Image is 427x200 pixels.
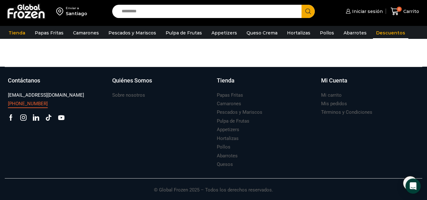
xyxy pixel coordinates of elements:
[217,152,238,160] a: Abarrotes
[217,76,235,85] h3: Tienda
[406,179,421,194] div: Open Intercom Messenger
[402,8,419,15] span: Carrito
[5,179,422,194] p: © Global Frozen 2025 – Todos los derechos reservados.
[217,135,239,142] h3: Hortalizas
[66,6,87,10] div: Enviar a
[217,100,241,107] h3: Camarones
[217,134,239,143] a: Hortalizas
[243,27,281,39] a: Queso Crema
[217,91,243,100] a: Papas Fritas
[217,108,262,117] a: Pescados y Mariscos
[112,92,145,99] h3: Sobre nosotros
[32,27,67,39] a: Papas Fritas
[112,91,145,100] a: Sobre nosotros
[321,108,372,117] a: Términos y Condiciones
[8,100,48,108] a: [PHONE_NUMBER]
[217,160,233,169] a: Quesos
[217,125,239,134] a: Appetizers
[217,100,241,108] a: Camarones
[321,92,342,99] h3: Mi carrito
[321,91,342,100] a: Mi carrito
[217,144,230,150] h3: Pollos
[217,76,315,91] a: Tienda
[284,27,314,39] a: Hortalizas
[217,118,249,124] h3: Pulpa de Frutas
[8,92,84,99] h3: [EMAIL_ADDRESS][DOMAIN_NAME]
[208,27,240,39] a: Appetizers
[112,76,210,91] a: Quiénes Somos
[217,161,233,168] h3: Quesos
[321,76,419,91] a: Mi Cuenta
[66,10,87,17] div: Santiago
[389,4,421,19] a: 0 Carrito
[340,27,370,39] a: Abarrotes
[217,92,243,99] h3: Papas Fritas
[217,109,262,116] h3: Pescados y Mariscos
[317,27,337,39] a: Pollos
[5,27,28,39] a: Tienda
[217,143,230,151] a: Pollos
[217,126,239,133] h3: Appetizers
[70,27,102,39] a: Camarones
[56,6,66,17] img: address-field-icon.svg
[8,76,106,91] a: Contáctanos
[397,7,402,12] span: 0
[344,5,383,18] a: Iniciar sesión
[112,76,152,85] h3: Quiénes Somos
[217,153,238,159] h3: Abarrotes
[321,100,347,108] a: Mis pedidos
[373,27,408,39] a: Descuentos
[105,27,159,39] a: Pescados y Mariscos
[217,117,249,125] a: Pulpa de Frutas
[302,5,315,18] button: Search button
[8,76,40,85] h3: Contáctanos
[321,100,347,107] h3: Mis pedidos
[321,109,372,116] h3: Términos y Condiciones
[8,91,84,100] a: [EMAIL_ADDRESS][DOMAIN_NAME]
[8,100,48,107] h3: [PHONE_NUMBER]
[162,27,205,39] a: Pulpa de Frutas
[321,76,347,85] h3: Mi Cuenta
[351,8,383,15] span: Iniciar sesión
